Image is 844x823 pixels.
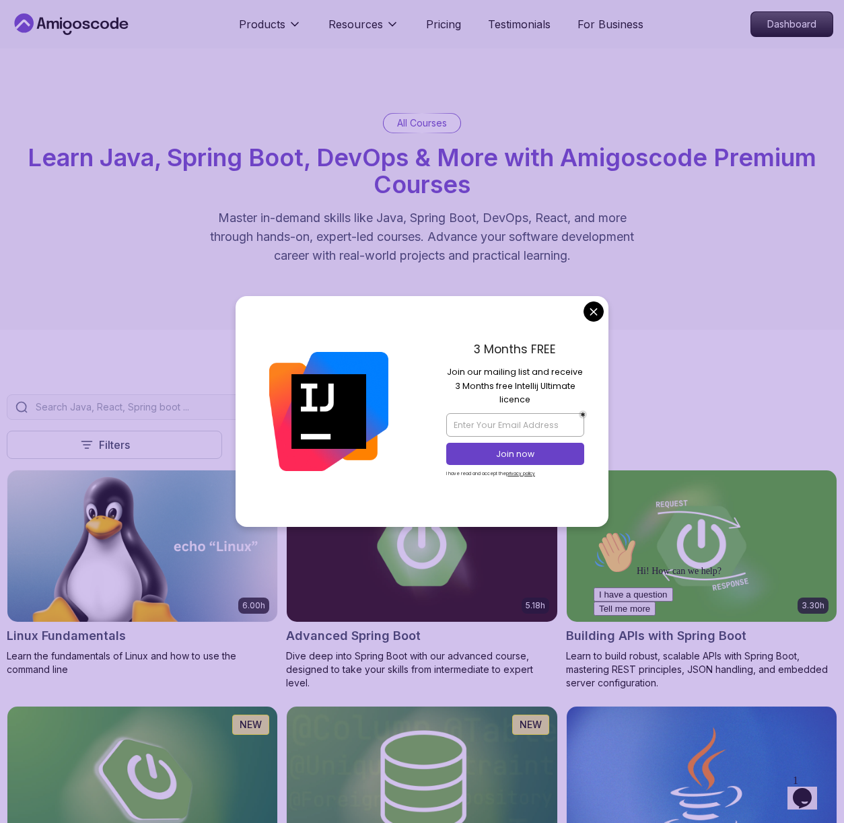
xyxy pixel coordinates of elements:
[33,400,343,414] input: Search Java, React, Spring boot ...
[426,16,461,32] a: Pricing
[239,16,285,32] p: Products
[196,209,648,265] p: Master in-demand skills like Java, Spring Boot, DevOps, React, and more through hands-on, expert-...
[5,5,248,90] div: 👋Hi! How can we help?I have a questionTell me more
[750,11,833,37] a: Dashboard
[7,649,278,676] p: Learn the fundamentals of Linux and how to use the command line
[5,40,133,50] span: Hi! How can we help?
[577,16,643,32] a: For Business
[286,627,421,645] h2: Advanced Spring Boot
[566,627,746,645] h2: Building APIs with Spring Boot
[286,470,557,690] a: Advanced Spring Boot card5.18hAdvanced Spring BootDive deep into Spring Boot with our advanced co...
[566,470,837,690] a: Building APIs with Spring Boot card3.30hBuilding APIs with Spring BootLearn to build robust, scal...
[328,16,383,32] p: Resources
[7,431,222,459] button: Filters
[328,16,399,43] button: Resources
[566,649,837,690] p: Learn to build robust, scalable APIs with Spring Boot, mastering REST principles, JSON handling, ...
[5,76,67,90] button: Tell me more
[488,16,551,32] a: Testimonials
[99,437,130,453] p: Filters
[787,769,831,810] iframe: chat widget
[240,718,262,731] p: NEW
[7,470,278,676] a: Linux Fundamentals card6.00hLinux FundamentalsLearn the fundamentals of Linux and how to use the ...
[5,62,85,76] button: I have a question
[751,12,833,36] p: Dashboard
[242,600,265,611] p: 6.00h
[567,470,837,622] img: Building APIs with Spring Boot card
[520,718,542,731] p: NEW
[286,649,557,690] p: Dive deep into Spring Boot with our advanced course, designed to take your skills from intermedia...
[239,16,302,43] button: Products
[526,600,545,611] p: 5.18h
[7,627,126,645] h2: Linux Fundamentals
[7,470,277,622] img: Linux Fundamentals card
[588,526,831,762] iframe: chat widget
[5,5,48,48] img: :wave:
[397,116,447,130] p: All Courses
[287,470,557,622] img: Advanced Spring Boot card
[28,143,816,199] span: Learn Java, Spring Boot, DevOps & More with Amigoscode Premium Courses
